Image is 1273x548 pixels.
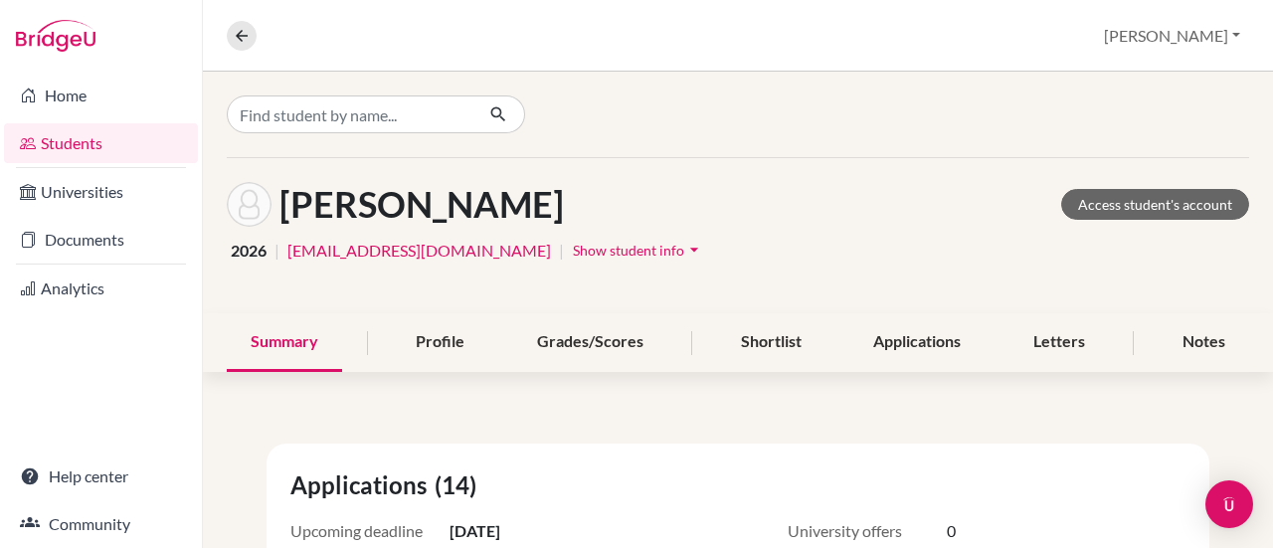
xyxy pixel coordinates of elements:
[1061,189,1249,220] a: Access student's account
[1205,480,1253,528] div: Open Intercom Messenger
[279,183,564,226] h1: [PERSON_NAME]
[227,313,342,372] div: Summary
[513,313,667,372] div: Grades/Scores
[1095,17,1249,55] button: [PERSON_NAME]
[559,239,564,263] span: |
[231,239,267,263] span: 2026
[274,239,279,263] span: |
[788,519,947,543] span: University offers
[4,220,198,260] a: Documents
[227,95,473,133] input: Find student by name...
[290,467,435,503] span: Applications
[287,239,551,263] a: [EMAIL_ADDRESS][DOMAIN_NAME]
[392,313,488,372] div: Profile
[435,467,484,503] span: (14)
[4,269,198,308] a: Analytics
[572,235,705,266] button: Show student infoarrow_drop_down
[1159,313,1249,372] div: Notes
[4,76,198,115] a: Home
[4,172,198,212] a: Universities
[450,519,500,543] span: [DATE]
[684,240,704,260] i: arrow_drop_down
[717,313,825,372] div: Shortlist
[4,123,198,163] a: Students
[947,519,956,543] span: 0
[573,242,684,259] span: Show student info
[1009,313,1109,372] div: Letters
[4,457,198,496] a: Help center
[16,20,95,52] img: Bridge-U
[4,504,198,544] a: Community
[290,519,450,543] span: Upcoming deadline
[849,313,985,372] div: Applications
[227,182,272,227] img: Kevin Kim's avatar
